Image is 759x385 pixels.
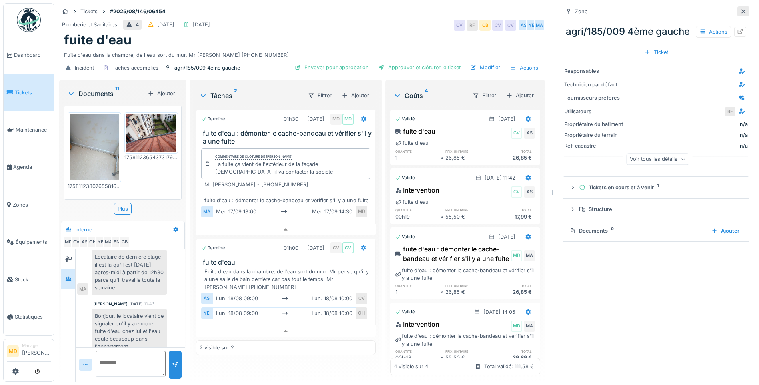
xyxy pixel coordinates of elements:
div: agri/185/009 4ème gauche [174,64,240,72]
div: CV [454,20,465,31]
div: Total validé: 111,58 € [484,363,534,371]
div: CV [356,293,367,304]
div: MA [103,236,114,247]
a: Agenda [4,148,54,186]
h3: fuite d'eau : démonter le cache-bandeau et vérifier s'il y a une fuite [203,130,372,145]
div: lun. 18/08 09:00 lun. 18/08 10:00 [212,307,356,319]
div: [DATE] 11:42 [485,174,515,182]
div: × [440,213,445,221]
div: fuite d'eau : démonter le cache-bandeau et vérifier s'il y a une fuite [395,267,535,282]
span: Statistiques [15,313,51,321]
h6: prix unitaire [445,349,490,354]
div: Commentaire de clôture de [PERSON_NAME] [215,154,292,160]
div: × [440,154,445,162]
div: MD [342,114,354,125]
sup: 11 [115,89,119,98]
div: Intervention [395,319,439,329]
div: [DATE] [193,21,210,28]
span: Stock [15,276,51,283]
span: Équipements [16,238,51,246]
div: CV [342,242,354,253]
div: Ajouter [144,88,178,99]
div: YE [201,307,212,319]
summary: Documents0Ajouter [566,223,746,238]
li: [PERSON_NAME] [22,343,51,360]
div: Réf. cadastre [564,142,624,150]
div: Intervention [395,185,439,195]
div: Plomberie et Sanitaires [62,21,117,28]
h6: prix unitaire [445,283,490,288]
div: Documents [67,89,144,98]
div: × [440,354,445,361]
div: [DATE] [157,21,174,28]
div: Filtrer [469,90,500,101]
div: CB [119,236,130,247]
div: 55,50 € [445,213,490,221]
sup: 2 [234,91,237,100]
div: CV [505,20,516,31]
summary: Tickets en cours et à venir1 [566,180,746,195]
div: Fournisseurs préférés [564,94,624,102]
h1: fuite d'eau [64,32,132,48]
div: Propriétaire du terrain [564,131,624,139]
div: n/a [627,142,748,150]
div: Technicien par défaut [564,81,624,88]
div: Bonjour, le locataire vient de signaler qu'il y a encore fuite d'eau chez lui et l'eau coule beau... [92,309,167,369]
div: mer. 17/09 13:00 mer. 17/09 14:30 [212,206,356,217]
div: 01h00 [284,244,298,252]
div: MD [511,250,522,261]
div: MA [77,283,88,295]
div: fuite d'eau : démonter le cache-bandeau et vérifier s'il y a une fuite [395,332,535,347]
div: Fuite d'eau dans la chambre, de l'eau sort du mur. Mr pense qu'il y a une salle de bain derrière ... [204,268,370,291]
div: Mr [PERSON_NAME] - [PHONE_NUMBER] fuite d'eau : démonter le cache-bandeau et vérifier s'il y a un... [204,181,370,204]
div: Propriétaire du batiment [564,120,624,128]
div: CV [330,242,342,253]
div: Tickets en cours et à venir [579,184,739,191]
strong: #2025/08/146/06454 [107,8,169,15]
div: Documents [569,227,705,235]
div: YE [526,20,537,31]
div: fuite d'eau [395,139,429,147]
div: 26,85 € [490,288,535,296]
div: AS [79,236,90,247]
div: Modifier [467,62,503,73]
div: Ticket [641,47,671,58]
div: Approuver et clôturer le ticket [375,62,464,73]
div: 17,99 € [490,213,535,221]
div: 1 [395,154,440,162]
a: Stock [4,261,54,298]
div: Zone [575,8,587,15]
div: CV [71,236,82,247]
div: AS [518,20,529,31]
img: 6jtb0ojzwlxbcs0p6hhs5btwmfo4 [126,114,176,152]
div: MD [356,206,367,217]
div: AS [201,293,212,304]
div: [DATE] [307,115,324,123]
div: Voir tous les détails [626,154,689,165]
a: Zones [4,186,54,223]
div: × [440,288,445,296]
div: MA [524,250,535,261]
div: Incident [75,64,94,72]
div: Validé [395,116,415,122]
div: Envoyer pour approbation [292,62,372,73]
div: Tâches accomplies [112,64,158,72]
div: Plus [114,203,132,215]
div: n/a [740,120,748,128]
sup: 4 [425,91,428,100]
div: Locataire de dernière étage il est là qu'il est [DATE] après-midi à partir de 12h30 parce qu'il t... [92,250,167,295]
div: 17581123654373179303218991077747.jpg [124,154,178,161]
div: CB [479,20,491,31]
h6: prix unitaire [445,207,490,213]
div: 4 visible sur 4 [394,363,428,371]
h3: fuite d'eau [203,259,372,266]
div: CV [511,186,522,198]
img: 6ony3czb1fyk6pit2b45xzvquobj [70,114,119,180]
div: [PERSON_NAME] [93,301,128,307]
div: MA [524,321,535,332]
h6: total [490,349,535,354]
div: CV [511,128,522,139]
div: Utilisateurs [564,108,624,115]
div: [DATE] [307,244,324,252]
div: 55,50 € [445,354,490,361]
